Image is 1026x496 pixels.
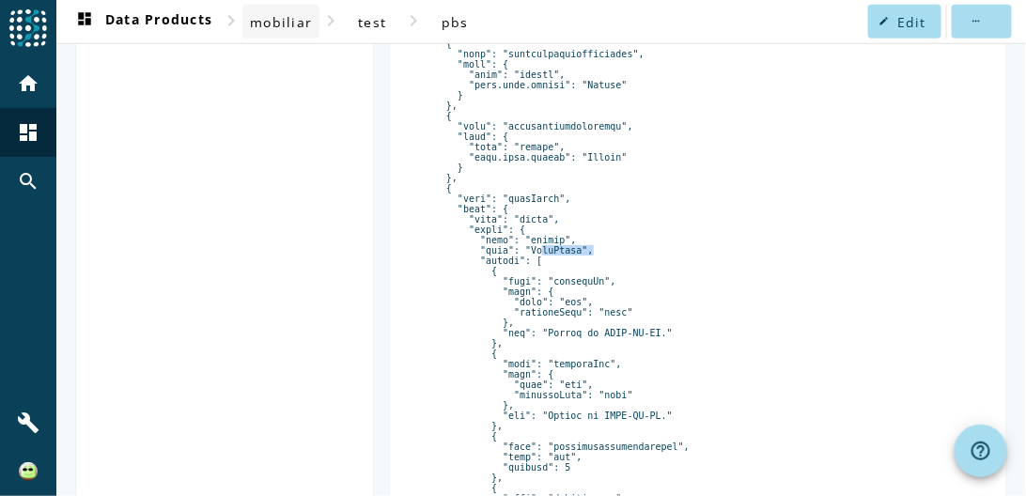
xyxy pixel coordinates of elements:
[897,13,926,31] span: Edit
[220,9,242,32] mat-icon: chevron_right
[9,9,47,47] img: spoud-logo.svg
[17,72,39,95] mat-icon: home
[868,5,941,39] button: Edit
[242,5,319,39] button: mobiliar
[17,411,39,434] mat-icon: build
[358,13,386,31] span: test
[425,5,485,39] button: pbs
[879,16,890,26] mat-icon: edit
[17,170,39,193] mat-icon: search
[971,16,981,26] mat-icon: more_horiz
[19,462,38,481] img: 8ed1b500aa7f3b22211e874aaf9d1e0e
[402,9,425,32] mat-icon: chevron_right
[442,13,469,31] span: pbs
[250,13,312,31] span: mobiliar
[342,5,402,39] button: test
[970,440,992,462] mat-icon: help_outline
[73,10,212,33] span: Data Products
[17,121,39,144] mat-icon: dashboard
[73,10,96,33] mat-icon: dashboard
[319,9,342,32] mat-icon: chevron_right
[66,5,220,39] button: Data Products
